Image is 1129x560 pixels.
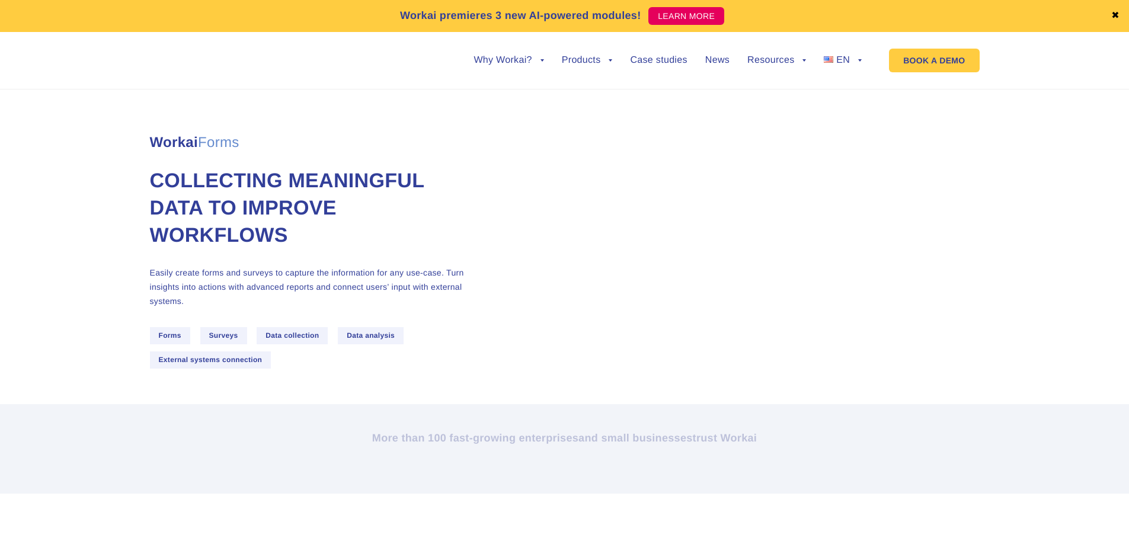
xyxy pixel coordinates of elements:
[836,55,850,65] span: EN
[562,56,613,65] a: Products
[338,327,404,344] span: Data analysis
[236,431,894,445] h2: More than 100 fast-growing enterprises trust Workai
[648,7,724,25] a: LEARN MORE
[150,351,271,369] span: External systems connection
[747,56,806,65] a: Resources
[400,8,641,24] p: Workai premieres 3 new AI-powered modules!
[150,121,239,150] span: Workai
[889,49,979,72] a: BOOK A DEMO
[705,56,730,65] a: News
[578,432,692,444] i: and small businesses
[198,135,239,151] em: Forms
[150,327,190,344] span: Forms
[200,327,247,344] span: Surveys
[630,56,687,65] a: Case studies
[257,327,328,344] span: Data collection
[150,168,476,249] h1: Collecting meaningful data to improve workflows
[1111,11,1120,21] a: ✖
[474,56,543,65] a: Why Workai?
[150,265,476,308] p: Easily create forms and surveys to capture the information for any use-case. Turn insights into a...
